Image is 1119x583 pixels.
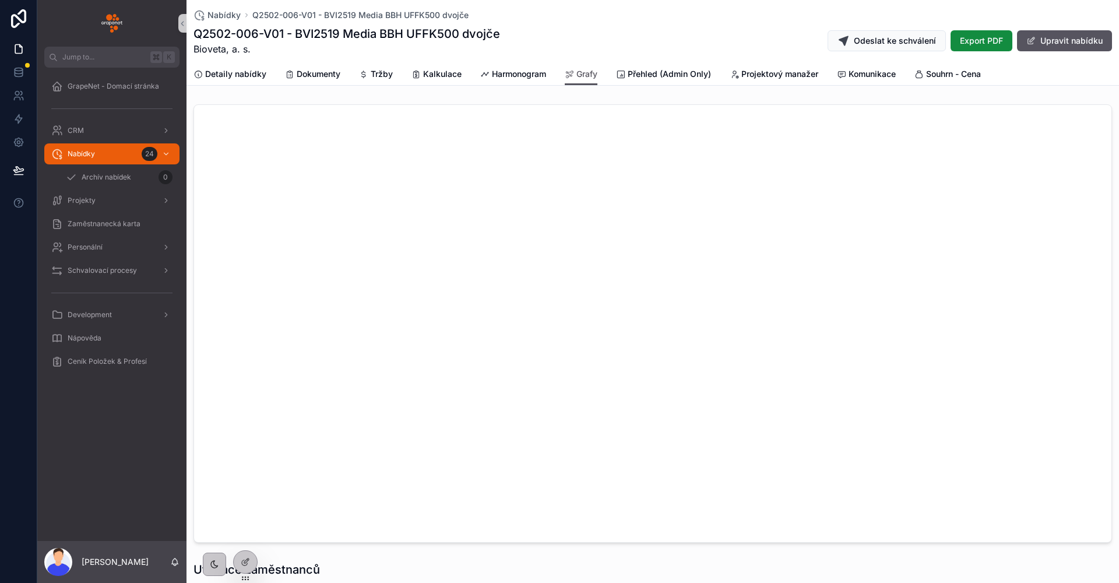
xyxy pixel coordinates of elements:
h1: Q2502-006-V01 - BVI2519 Media BBH UFFK500 dvojče [193,26,500,42]
a: Souhrn - Cena [914,64,981,87]
span: Odeslat ke schválení [854,35,936,47]
a: Kalkulace [411,64,462,87]
p: [PERSON_NAME] [82,556,149,568]
a: Tržby [359,64,393,87]
span: Harmonogram [492,68,546,80]
a: Q2502-006-V01 - BVI2519 Media BBH UFFK500 dvojče [252,9,469,21]
a: Komunikace [837,64,896,87]
div: scrollable content [37,68,186,387]
img: App logo [101,14,122,33]
a: Zaměstnanecká karta [44,213,180,234]
span: Kalkulace [423,68,462,80]
a: Dokumenty [285,64,340,87]
span: Archív nabídek [82,173,131,182]
span: Komunikace [849,68,896,80]
a: Personální [44,237,180,258]
a: Archív nabídek0 [58,167,180,188]
span: Tržby [371,68,393,80]
a: Projektový manažer [730,64,818,87]
a: Detaily nabídky [193,64,266,87]
span: Ceník Položek & Profesí [68,357,147,366]
h1: Utilizace zaměstnanců [193,561,320,578]
div: 24 [142,147,157,161]
a: Development [44,304,180,325]
a: Nápověda [44,328,180,349]
span: Schvalovací procesy [68,266,137,275]
span: Projekty [68,196,96,205]
span: Nabídky [68,149,95,159]
a: GrapeNet - Domací stránka [44,76,180,97]
span: Personální [68,243,103,252]
span: Export PDF [960,35,1003,47]
button: Upravit nabídku [1017,30,1112,51]
a: Nabídky24 [44,143,180,164]
span: Zaměstnanecká karta [68,219,140,229]
span: Souhrn - Cena [926,68,981,80]
span: Nabídky [207,9,241,21]
span: Bioveta, a. s. [193,42,500,56]
span: Development [68,310,112,319]
a: Ceník Položek & Profesí [44,351,180,372]
span: Projektový manažer [741,68,818,80]
span: K [164,52,174,62]
span: Grafy [576,68,597,80]
a: Projekty [44,190,180,211]
span: GrapeNet - Domací stránka [68,82,159,91]
span: Jump to... [62,52,146,62]
span: Přehled (Admin Only) [628,68,711,80]
a: Harmonogram [480,64,546,87]
a: Nabídky [193,9,241,21]
button: Export PDF [951,30,1012,51]
a: Grafy [565,64,597,86]
span: Nápověda [68,333,101,343]
span: Detaily nabídky [205,68,266,80]
div: 0 [159,170,173,184]
span: Dokumenty [297,68,340,80]
button: Jump to...K [44,47,180,68]
a: Schvalovací procesy [44,260,180,281]
span: CRM [68,126,84,135]
a: Přehled (Admin Only) [616,64,711,87]
button: Odeslat ke schválení [828,30,946,51]
a: CRM [44,120,180,141]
